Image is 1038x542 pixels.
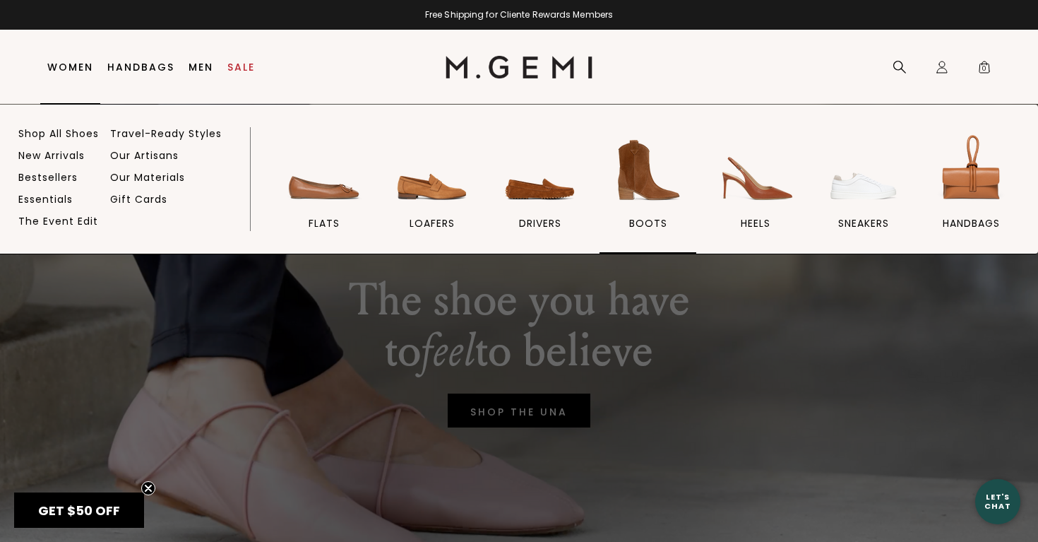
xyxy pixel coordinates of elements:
[18,215,98,228] a: The Event Edit
[599,131,696,254] a: BOOTS
[446,56,593,78] img: M.Gemi
[189,61,213,73] a: Men
[519,217,561,230] span: drivers
[18,127,99,140] a: Shop All Shoes
[110,127,222,140] a: Travel-Ready Styles
[838,217,889,230] span: sneakers
[708,131,804,254] a: heels
[18,149,85,162] a: New Arrivals
[107,61,174,73] a: Handbags
[923,131,1020,254] a: handbags
[410,217,455,230] span: loafers
[816,131,912,254] a: sneakers
[629,217,667,230] span: BOOTS
[110,171,185,184] a: Our Materials
[110,149,179,162] a: Our Artisans
[18,193,73,206] a: Essentials
[824,131,903,210] img: sneakers
[393,131,472,210] img: loafers
[14,493,144,528] div: GET $50 OFFClose teaser
[741,217,770,230] span: heels
[141,481,155,495] button: Close teaser
[227,61,255,73] a: Sale
[110,193,167,206] a: Gift Cards
[609,131,688,210] img: BOOTS
[716,131,795,210] img: heels
[977,63,991,77] span: 0
[309,217,340,230] span: flats
[975,493,1020,510] div: Let's Chat
[47,61,93,73] a: Women
[501,131,580,210] img: drivers
[932,131,1011,210] img: handbags
[18,171,78,184] a: Bestsellers
[943,217,1000,230] span: handbags
[285,131,364,210] img: flats
[491,131,588,254] a: drivers
[38,502,120,519] span: GET $50 OFF
[276,131,373,254] a: flats
[384,131,481,254] a: loafers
